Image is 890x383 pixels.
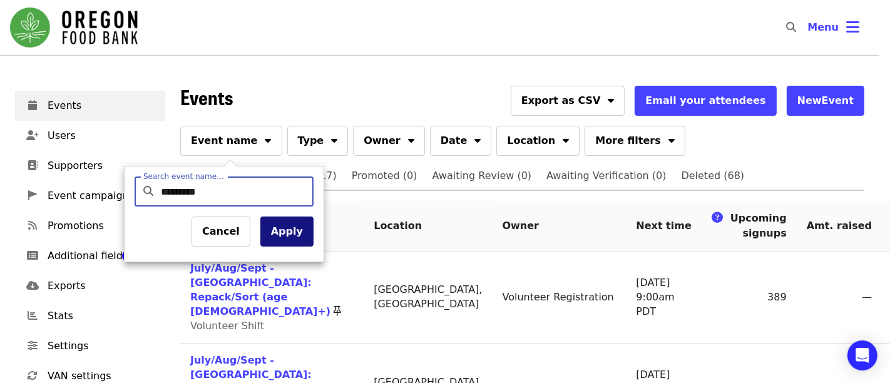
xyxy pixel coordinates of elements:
[260,217,314,247] button: Apply
[143,173,224,180] label: Search event name…
[192,217,250,247] button: Cancel
[161,176,309,207] input: Search event name…
[847,340,877,370] div: Open Intercom Messenger
[143,185,153,197] i: search icon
